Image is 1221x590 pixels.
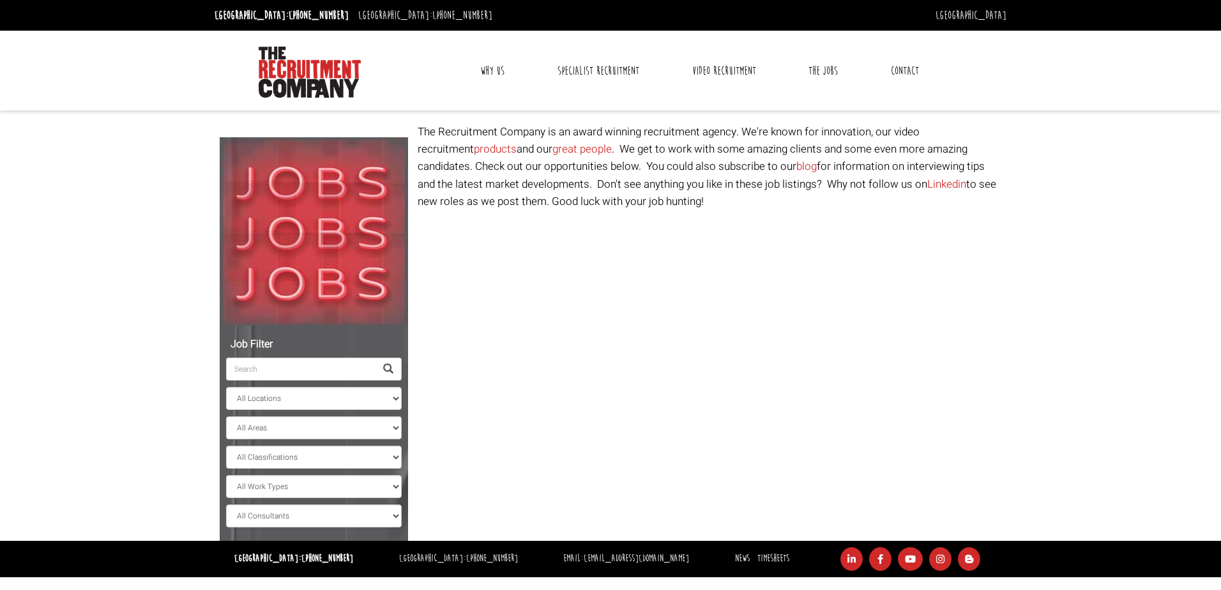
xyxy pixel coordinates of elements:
[584,552,689,564] a: [EMAIL_ADDRESS][DOMAIN_NAME]
[259,47,361,98] img: The Recruitment Company
[757,552,789,564] a: Timesheets
[881,55,929,87] a: Contact
[799,55,847,87] a: The Jobs
[474,141,517,157] a: products
[226,358,375,381] input: Search
[560,550,692,568] li: Email:
[927,176,966,192] a: Linkedin
[418,123,1002,210] p: The Recruitment Company is an award winning recruitment agency. We're known for innovation, our v...
[220,137,408,326] img: Jobs, Jobs, Jobs
[796,158,817,174] a: blog
[301,552,353,564] a: [PHONE_NUMBER]
[289,8,349,22] a: [PHONE_NUMBER]
[396,550,521,568] li: [GEOGRAPHIC_DATA]:
[471,55,514,87] a: Why Us
[355,5,496,26] li: [GEOGRAPHIC_DATA]:
[234,552,353,564] strong: [GEOGRAPHIC_DATA]:
[552,141,612,157] a: great people
[936,8,1006,22] a: [GEOGRAPHIC_DATA]
[735,552,750,564] a: News
[548,55,649,87] a: Specialist Recruitment
[466,552,518,564] a: [PHONE_NUMBER]
[432,8,492,22] a: [PHONE_NUMBER]
[683,55,766,87] a: Video Recruitment
[211,5,352,26] li: [GEOGRAPHIC_DATA]:
[226,339,402,351] h5: Job Filter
